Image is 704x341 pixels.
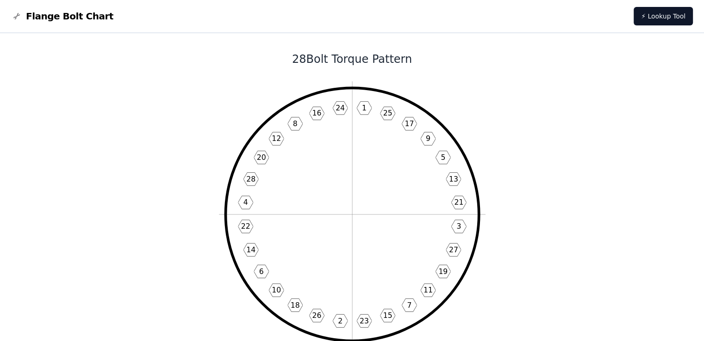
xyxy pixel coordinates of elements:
[312,311,321,320] text: 26
[441,153,445,162] text: 5
[246,245,255,254] text: 14
[449,245,458,254] text: 27
[359,317,368,325] text: 23
[634,7,693,25] a: ⚡ Lookup Tool
[438,267,448,276] text: 19
[290,300,299,309] text: 18
[293,119,297,128] text: 8
[243,198,248,207] text: 4
[104,52,601,67] h1: 28 Bolt Torque Pattern
[272,286,281,294] text: 10
[272,134,281,143] text: 12
[407,300,411,309] text: 7
[338,317,343,325] text: 2
[361,104,366,112] text: 1
[11,11,22,22] img: Flange Bolt Chart Logo
[423,286,432,294] text: 11
[383,109,392,117] text: 25
[405,119,414,128] text: 17
[383,311,392,320] text: 15
[456,222,461,231] text: 3
[241,222,250,231] text: 22
[26,10,113,23] span: Flange Bolt Chart
[259,267,263,276] text: 6
[246,175,255,183] text: 28
[449,175,458,183] text: 13
[336,104,345,112] text: 24
[256,153,266,162] text: 20
[425,134,430,143] text: 9
[454,198,463,207] text: 21
[11,10,113,23] a: Flange Bolt Chart LogoFlange Bolt Chart
[312,109,321,117] text: 16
